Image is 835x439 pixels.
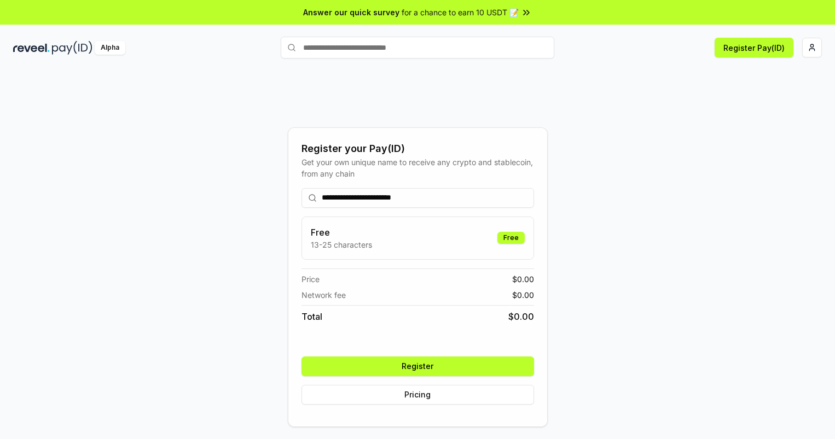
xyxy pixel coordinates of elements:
[95,41,125,55] div: Alpha
[301,141,534,156] div: Register your Pay(ID)
[311,239,372,250] p: 13-25 characters
[311,226,372,239] h3: Free
[512,273,534,285] span: $ 0.00
[303,7,399,18] span: Answer our quick survey
[52,41,92,55] img: pay_id
[301,289,346,301] span: Network fee
[715,38,793,57] button: Register Pay(ID)
[13,41,50,55] img: reveel_dark
[512,289,534,301] span: $ 0.00
[301,356,534,376] button: Register
[402,7,519,18] span: for a chance to earn 10 USDT 📝
[301,310,322,323] span: Total
[301,156,534,179] div: Get your own unique name to receive any crypto and stablecoin, from any chain
[497,232,525,244] div: Free
[301,273,320,285] span: Price
[301,385,534,405] button: Pricing
[508,310,534,323] span: $ 0.00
